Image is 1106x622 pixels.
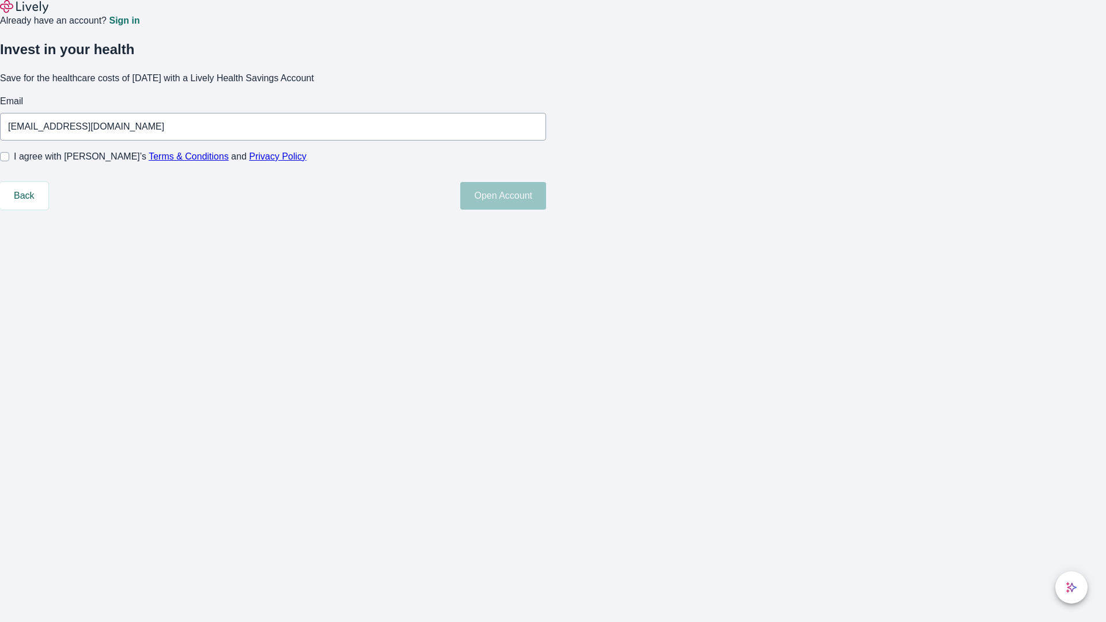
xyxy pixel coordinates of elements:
svg: Lively AI Assistant [1066,582,1077,593]
a: Terms & Conditions [149,151,229,161]
span: I agree with [PERSON_NAME]’s and [14,150,306,164]
a: Sign in [109,16,139,25]
button: chat [1055,571,1088,604]
a: Privacy Policy [249,151,307,161]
